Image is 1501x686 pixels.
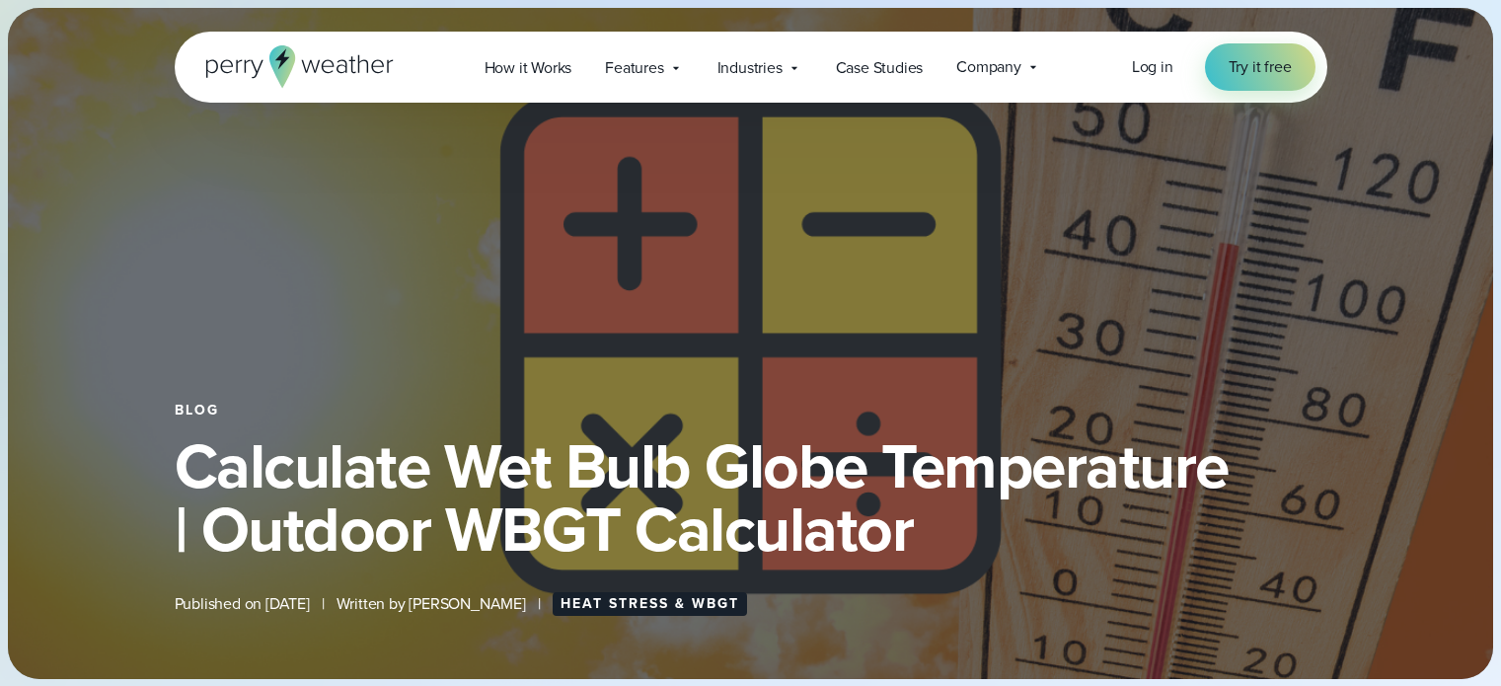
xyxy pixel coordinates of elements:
[836,56,924,80] span: Case Studies
[1205,43,1315,91] a: Try it free
[175,434,1327,561] h1: Calculate Wet Bulb Globe Temperature | Outdoor WBGT Calculator
[1229,55,1292,79] span: Try it free
[1132,55,1173,79] a: Log in
[819,47,940,88] a: Case Studies
[175,403,1327,419] div: Blog
[322,592,325,616] span: |
[468,47,589,88] a: How it Works
[605,56,663,80] span: Features
[485,56,572,80] span: How it Works
[175,592,310,616] span: Published on [DATE]
[553,592,747,616] a: Heat Stress & WBGT
[956,55,1021,79] span: Company
[717,56,783,80] span: Industries
[538,592,541,616] span: |
[1132,55,1173,78] span: Log in
[337,592,526,616] span: Written by [PERSON_NAME]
